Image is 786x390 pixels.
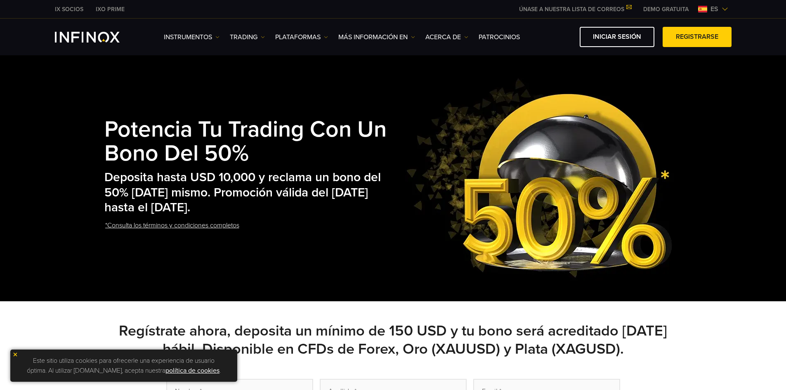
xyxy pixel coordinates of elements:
[479,32,520,42] a: Patrocinios
[104,215,240,236] a: *Consulta los términos y condiciones completos
[164,32,220,42] a: Instrumentos
[14,354,233,378] p: Este sitio utiliza cookies para ofrecerle una experiencia de usuario óptima. Al utilizar [DOMAIN_...
[637,5,695,14] a: INFINOX MENU
[104,116,387,167] strong: Potencia tu Trading con un Bono del 50%
[707,4,722,14] span: es
[12,352,18,357] img: yellow close icon
[230,32,265,42] a: TRADING
[55,32,139,43] a: INFINOX Logo
[90,5,131,14] a: INFINOX
[275,32,328,42] a: PLATAFORMAS
[104,322,682,358] h2: Regístrate ahora, deposita un mínimo de 150 USD y tu bono será acreditado [DATE] hábil. Disponibl...
[425,32,468,42] a: ACERCA DE
[663,27,732,47] a: Registrarse
[104,170,398,215] h2: Deposita hasta USD 10,000 y reclama un bono del 50% [DATE] mismo. Promoción válida del [DATE] has...
[165,366,220,375] a: política de cookies
[513,6,637,13] a: ÚNASE A NUESTRA LISTA DE CORREOS
[49,5,90,14] a: INFINOX
[338,32,415,42] a: Más información en
[580,27,654,47] a: Iniciar sesión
